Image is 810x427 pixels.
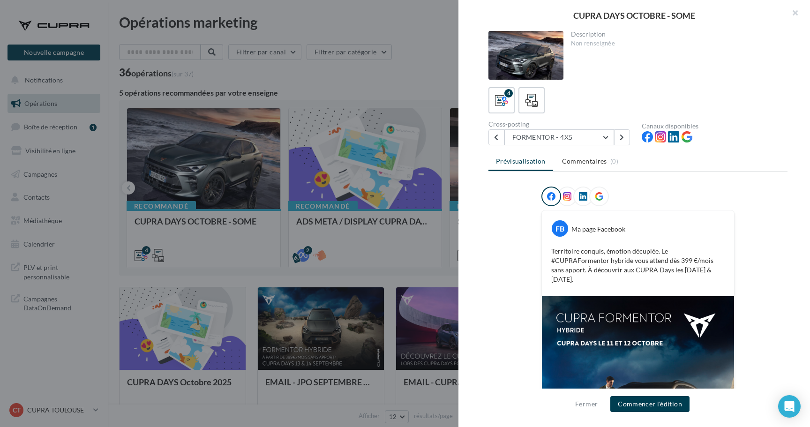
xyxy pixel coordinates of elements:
[473,11,795,20] div: CUPRA DAYS OCTOBRE - SOME
[571,31,780,37] div: Description
[551,247,725,284] p: Territoire conquis, émotion décuplée. Le #CUPRAFormentor hybride vous attend dès 399 €/mois sans ...
[610,157,618,165] span: (0)
[488,121,634,127] div: Cross-posting
[778,395,801,418] div: Open Intercom Messenger
[571,39,780,48] div: Non renseignée
[562,157,607,166] span: Commentaires
[571,398,601,410] button: Fermer
[504,129,614,145] button: FORMENTOR - 4X5
[610,396,690,412] button: Commencer l'édition
[504,89,513,97] div: 4
[571,225,625,234] div: Ma page Facebook
[552,220,568,237] div: FB
[642,123,787,129] div: Canaux disponibles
